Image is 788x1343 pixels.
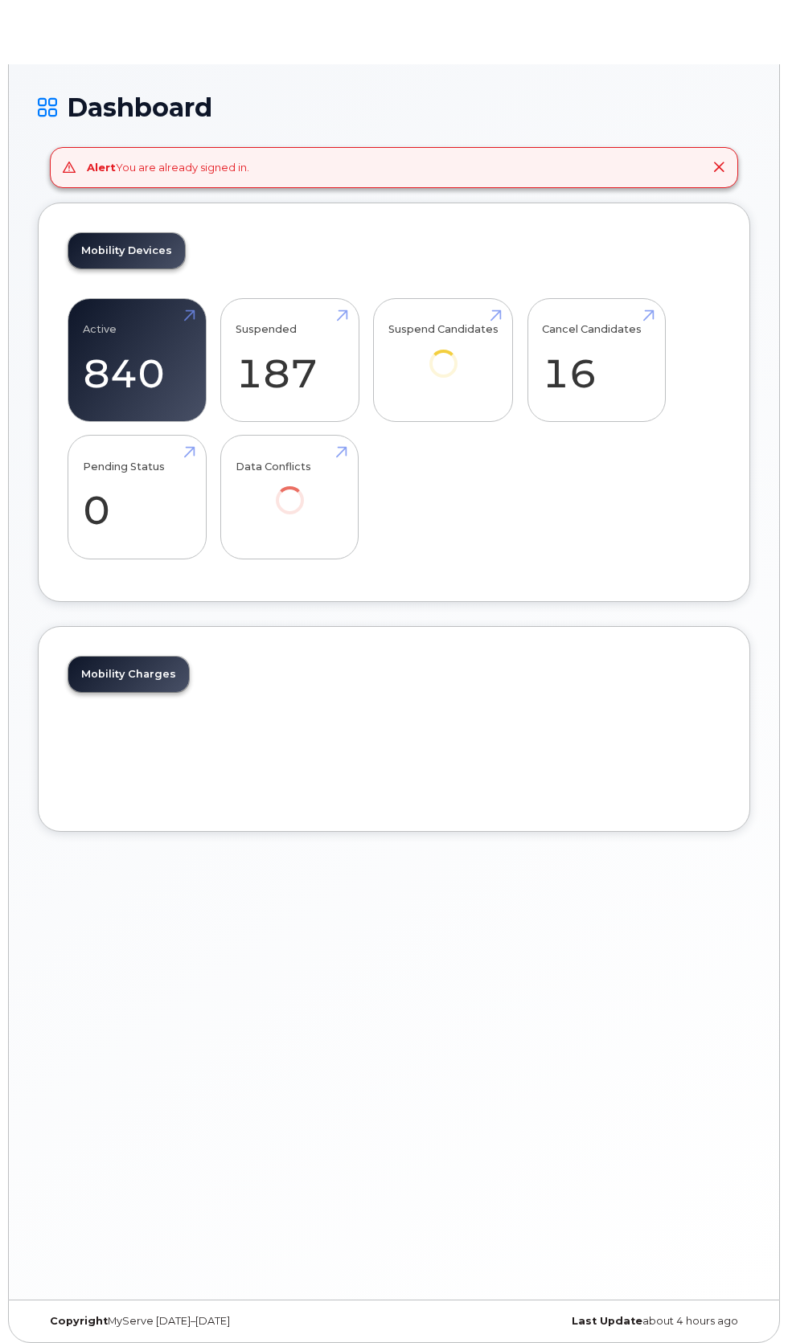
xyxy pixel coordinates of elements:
a: Suspended 187 [236,307,344,413]
div: about 4 hours ago [394,1315,750,1328]
a: Data Conflicts [236,444,344,537]
a: Mobility Devices [68,233,185,268]
a: Pending Status 0 [83,444,191,551]
a: Mobility Charges [68,657,189,692]
strong: Copyright [50,1315,108,1327]
strong: Last Update [572,1315,642,1327]
a: Suspend Candidates [388,307,499,399]
strong: Alert [87,161,116,174]
div: MyServe [DATE]–[DATE] [38,1315,394,1328]
a: Cancel Candidates 16 [542,307,651,413]
div: You are already signed in. [87,160,249,175]
h1: Dashboard [38,93,750,121]
a: Active 840 [83,307,191,413]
